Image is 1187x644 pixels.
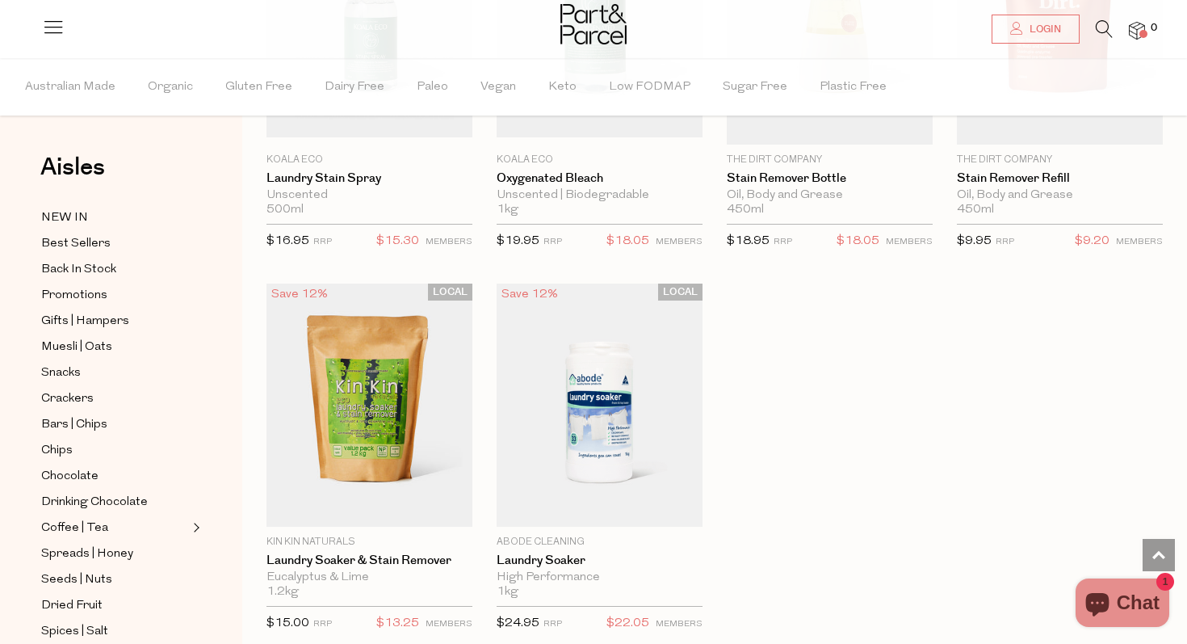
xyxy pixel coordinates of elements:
span: Back In Stock [41,260,116,280]
p: Koala Eco [266,153,472,167]
span: 1kg [497,585,518,600]
a: Oxygenated Bleach [497,171,703,186]
div: Save 12% [266,284,333,305]
small: RRP [313,620,332,629]
span: $13.25 [376,613,419,634]
a: Spreads | Honey [41,544,188,564]
span: $18.05 [837,231,879,252]
small: MEMBERS [886,238,933,246]
a: Stain Remover Refill [957,171,1163,186]
span: Drinking Chocolate [41,493,148,512]
span: 0 [1147,21,1161,36]
p: Kin Kin Naturals [266,535,472,549]
span: $9.20 [1075,231,1109,252]
span: Aisles [40,149,105,185]
a: Spices | Salt [41,621,188,642]
div: Eucalyptus & Lime [266,570,472,585]
a: Promotions [41,285,188,305]
span: Crackers [41,389,94,409]
div: Oil, Body and Grease [727,188,933,203]
span: Sugar Free [723,59,787,116]
span: Keto [548,59,577,116]
a: Crackers [41,389,188,409]
span: Muesli | Oats [41,338,112,357]
span: Vegan [480,59,516,116]
span: Coffee | Tea [41,519,108,538]
a: Login [992,15,1080,44]
inbox-online-store-chat: Shopify online store chat [1071,579,1174,631]
a: NEW IN [41,208,188,228]
span: $22.05 [606,613,649,634]
small: RRP [313,238,332,246]
small: MEMBERS [426,238,472,246]
div: Unscented [266,188,472,203]
span: $16.95 [266,235,309,247]
span: 450ml [957,203,994,217]
span: $15.00 [266,617,309,629]
button: Expand/Collapse Coffee | Tea [189,518,200,537]
a: Chocolate [41,466,188,486]
a: Seeds | Nuts [41,570,188,590]
span: Login [1026,23,1061,36]
span: Promotions [41,286,107,305]
small: MEMBERS [656,238,703,246]
a: Back In Stock [41,259,188,280]
span: Dairy Free [325,59,384,116]
span: 1kg [497,203,518,217]
span: $18.95 [727,235,770,247]
p: Abode Cleaning [497,535,703,549]
small: RRP [543,238,562,246]
small: RRP [543,620,562,629]
span: Low FODMAP [609,59,690,116]
small: RRP [996,238,1014,246]
span: Bars | Chips [41,415,107,435]
span: Spices | Salt [41,622,108,642]
p: Koala Eco [497,153,703,167]
p: The Dirt Company [727,153,933,167]
a: Laundry Soaker & Stain Remover [266,554,472,568]
div: High Performance [497,570,703,585]
div: Unscented | Biodegradable [497,188,703,203]
span: $9.95 [957,235,992,247]
span: $15.30 [376,231,419,252]
span: LOCAL [658,284,703,301]
div: Oil, Body and Grease [957,188,1163,203]
span: Gluten Free [225,59,292,116]
small: MEMBERS [1116,238,1163,246]
a: Coffee | Tea [41,518,188,538]
a: Laundry Soaker [497,554,703,568]
span: $18.05 [606,231,649,252]
small: MEMBERS [656,620,703,629]
span: Snacks [41,364,81,383]
span: Gifts | Hampers [41,312,129,331]
span: Chips [41,441,73,461]
span: Seeds | Nuts [41,570,112,590]
a: Chips [41,440,188,461]
span: Spreads | Honey [41,545,133,564]
span: Plastic Free [820,59,887,116]
span: LOCAL [428,284,472,301]
a: Bars | Chips [41,415,188,435]
a: Laundry Stain Spray [266,171,472,186]
span: $19.95 [497,235,539,247]
span: $24.95 [497,617,539,629]
span: 500ml [266,203,304,217]
a: Stain Remover Bottle [727,171,933,186]
span: 1.2kg [266,585,299,600]
a: Muesli | Oats [41,337,188,357]
span: 450ml [727,203,764,217]
span: Organic [148,59,193,116]
a: Best Sellers [41,234,188,254]
a: Gifts | Hampers [41,311,188,331]
span: Best Sellers [41,234,111,254]
img: Laundry Soaker & Stain Remover [266,284,472,527]
small: RRP [774,238,792,246]
span: Chocolate [41,467,99,486]
a: Snacks [41,363,188,383]
a: Dried Fruit [41,596,188,616]
div: Save 12% [497,284,563,305]
img: Part&Parcel [560,4,627,44]
span: Dried Fruit [41,596,103,616]
img: Laundry Soaker [497,284,703,527]
a: Aisles [40,155,105,196]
